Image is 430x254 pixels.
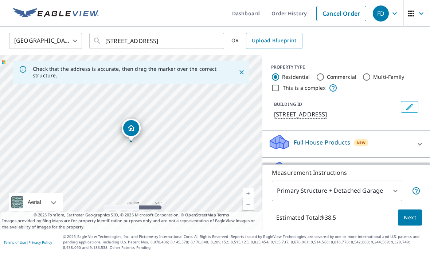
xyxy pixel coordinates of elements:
[231,33,302,49] div: OR
[9,193,63,211] div: Aerial
[33,66,225,79] p: Check that the address is accurate, then drag the marker over the correct structure.
[34,212,229,218] span: © 2025 TomTom, Earthstar Geographics SIO, © 2025 Microsoft Corporation, ©
[272,181,402,201] div: Primary Structure + Detached Garage
[316,6,366,21] a: Cancel Order
[246,33,302,49] a: Upload Blueprint
[357,140,365,146] span: New
[122,119,141,141] div: Dropped pin, building 1, Residential property, 11320 116th Pl NE Kirkland, WA 98033
[373,5,389,22] div: FD
[282,73,310,81] label: Residential
[268,134,424,154] div: Full House ProductsNew
[327,73,357,81] label: Commercial
[185,212,216,218] a: OpenStreetMap
[26,193,43,211] div: Aerial
[401,101,418,113] button: Edit building 1
[270,209,342,226] p: Estimated Total: $38.5
[283,84,326,92] label: This is a complex
[274,101,302,107] p: BUILDING ID
[373,73,404,81] label: Multi-Family
[243,199,254,210] a: Current Level 17, Zoom Out
[243,188,254,199] a: Current Level 17, Zoom In
[4,240,52,245] p: |
[268,161,424,189] div: Roof ProductsNewPremium with Regular Delivery
[9,31,82,51] div: [GEOGRAPHIC_DATA]
[398,209,422,226] button: Next
[404,213,416,222] span: Next
[272,168,421,177] p: Measurement Instructions
[13,8,99,19] img: EV Logo
[252,36,296,45] span: Upload Blueprint
[271,64,421,70] div: PROPERTY TYPE
[28,240,52,245] a: Privacy Policy
[105,31,209,51] input: Search by address or latitude-longitude
[412,186,421,195] span: Your report will include the primary structure and a detached garage if one exists.
[217,212,229,218] a: Terms
[63,234,426,250] p: © 2025 Eagle View Technologies, Inc. and Pictometry International Corp. All Rights Reserved. Repo...
[294,138,350,147] p: Full House Products
[4,240,26,245] a: Terms of Use
[237,68,246,77] button: Close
